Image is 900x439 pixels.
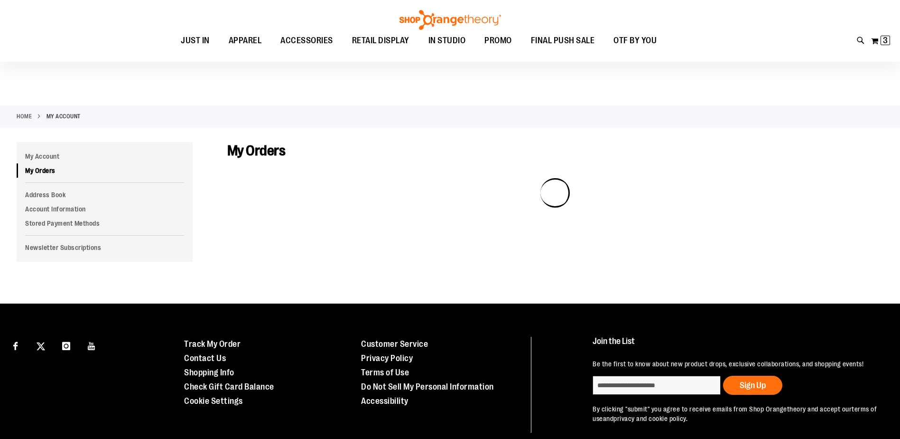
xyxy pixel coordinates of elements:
a: Visit our Youtube page [84,337,100,353]
a: Contact Us [184,353,226,363]
span: APPAREL [229,30,262,51]
a: privacy and cookie policy. [613,415,687,422]
a: Home [17,112,32,121]
a: Privacy Policy [361,353,413,363]
a: Newsletter Subscriptions [17,240,193,255]
span: PROMO [484,30,512,51]
span: My Orders [227,143,286,159]
a: IN STUDIO [419,30,475,52]
a: Do Not Sell My Personal Information [361,382,494,391]
a: Account Information [17,202,193,216]
a: Shopping Info [184,368,234,377]
span: RETAIL DISPLAY [352,30,409,51]
a: My Account [17,149,193,163]
button: Sign Up [723,376,782,395]
span: IN STUDIO [428,30,466,51]
span: JUST IN [181,30,210,51]
a: Address Book [17,188,193,202]
a: Cookie Settings [184,396,243,406]
p: Be the first to know about new product drops, exclusive collaborations, and shopping events! [593,359,878,369]
a: My Orders [17,163,193,178]
span: ACCESSORIES [280,30,333,51]
a: RETAIL DISPLAY [343,30,419,52]
a: Accessibility [361,396,408,406]
strong: My Account [46,112,81,121]
a: Visit our Facebook page [7,337,24,353]
a: ACCESSORIES [271,30,343,52]
a: Visit our Instagram page [58,337,74,353]
a: APPAREL [219,30,271,52]
span: FINAL PUSH SALE [531,30,595,51]
a: FINAL PUSH SALE [521,30,604,52]
a: Check Gift Card Balance [184,382,274,391]
a: JUST IN [171,30,219,52]
h4: Join the List [593,337,878,354]
p: By clicking "submit" you agree to receive emails from Shop Orangetheory and accept our and [593,404,878,423]
a: Track My Order [184,339,241,349]
a: Stored Payment Methods [17,216,193,230]
input: enter email [593,376,721,395]
span: Sign Up [740,381,766,390]
a: PROMO [475,30,521,52]
a: OTF BY YOU [604,30,666,52]
a: Customer Service [361,339,428,349]
span: OTF BY YOU [613,30,657,51]
a: Visit our X page [33,337,49,353]
span: 3 [883,36,888,45]
img: Shop Orangetheory [398,10,502,30]
a: Terms of Use [361,368,409,377]
img: Twitter [37,342,45,351]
